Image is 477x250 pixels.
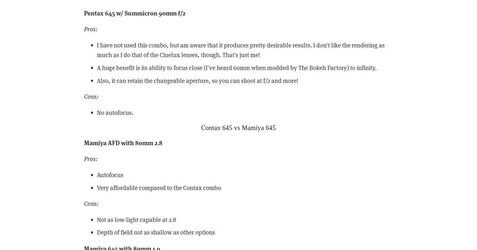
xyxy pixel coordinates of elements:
[84,92,98,100] em: Cons:
[84,25,98,33] em: Pros:
[84,138,163,147] strong: Mamiya AFD with 80mm 2.8
[84,8,185,17] strong: Pentax 645 w/ Summicron 90mm f/2
[97,108,393,117] p: No autofocus.
[84,124,393,132] h2: Contax 645 vs Mamiya 645
[97,76,393,85] p: Also, it can retain the changeable aperture, so you can shoot at f/2 and more!
[97,63,393,73] p: A huge benefit is its ability to focus close (I've heard 60mm when modded by The Bokeh Factory) t...
[84,155,98,163] em: Pros:
[97,170,393,180] p: Autofocus
[97,183,393,193] p: Very affordable compared to the Contax combo
[84,199,98,207] em: Cons:
[97,40,393,60] p: I have not used this combo, but am aware that it produces pretty desirable results. I don't like ...
[97,215,393,225] p: Not as low-light capable at 2.8
[97,227,393,237] p: Depth of field not as shallow as other options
